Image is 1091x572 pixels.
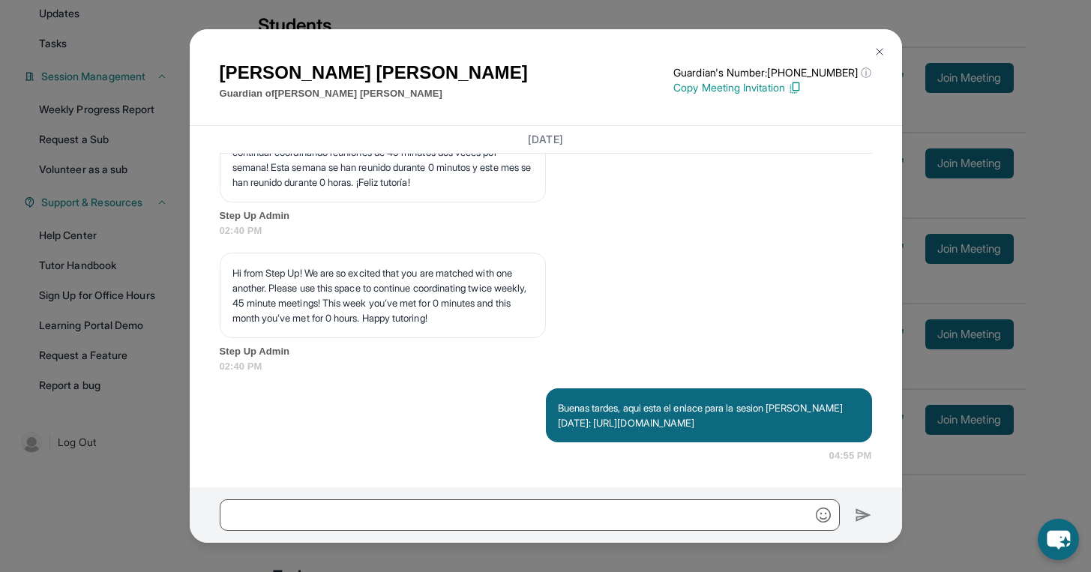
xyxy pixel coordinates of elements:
button: chat-button [1038,519,1079,560]
span: 02:40 PM [220,359,872,374]
p: Guardian of [PERSON_NAME] [PERSON_NAME] [220,86,528,101]
img: Copy Icon [788,81,802,94]
span: ⓘ [861,65,871,80]
span: 04:55 PM [829,448,872,463]
span: 02:40 PM [220,223,872,238]
h3: [DATE] [220,132,872,147]
span: Step Up Admin [220,344,872,359]
p: Guardian's Number: [PHONE_NUMBER] [673,65,871,80]
span: Step Up Admin [220,208,872,223]
img: Close Icon [874,46,886,58]
p: Hi from Step Up! We are so excited that you are matched with one another. Please use this space t... [232,265,533,325]
img: Send icon [855,506,872,524]
p: Buenas tardes, aqui esta el enlace para la sesion [PERSON_NAME][DATE]: [URL][DOMAIN_NAME] [558,400,860,430]
img: Emoji [816,508,831,523]
h1: [PERSON_NAME] [PERSON_NAME] [220,59,528,86]
p: Copy Meeting Invitation [673,80,871,95]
